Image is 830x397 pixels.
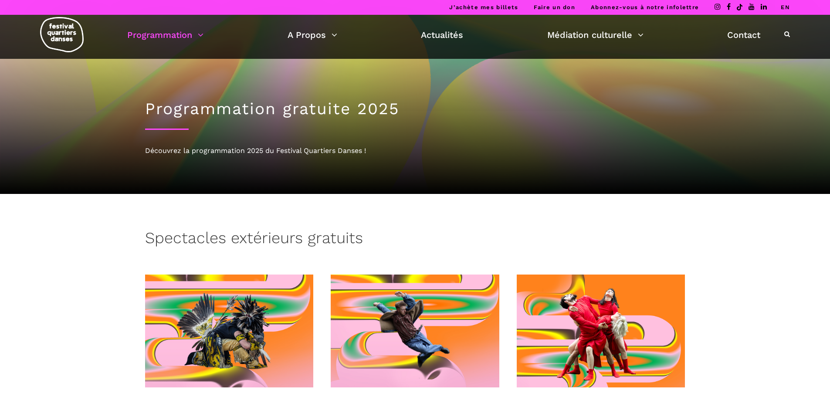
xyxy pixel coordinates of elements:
a: Actualités [421,27,463,42]
h1: Programmation gratuite 2025 [145,99,685,119]
a: EN [781,4,790,10]
a: J’achète mes billets [449,4,518,10]
img: logo-fqd-med [40,17,84,52]
a: Abonnez-vous à notre infolettre [591,4,699,10]
div: Découvrez la programmation 2025 du Festival Quartiers Danses ! [145,145,685,156]
a: Médiation culturelle [547,27,644,42]
a: Faire un don [534,4,575,10]
a: Programmation [127,27,203,42]
h3: Spectacles extérieurs gratuits [145,229,363,251]
a: A Propos [288,27,337,42]
a: Contact [727,27,760,42]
